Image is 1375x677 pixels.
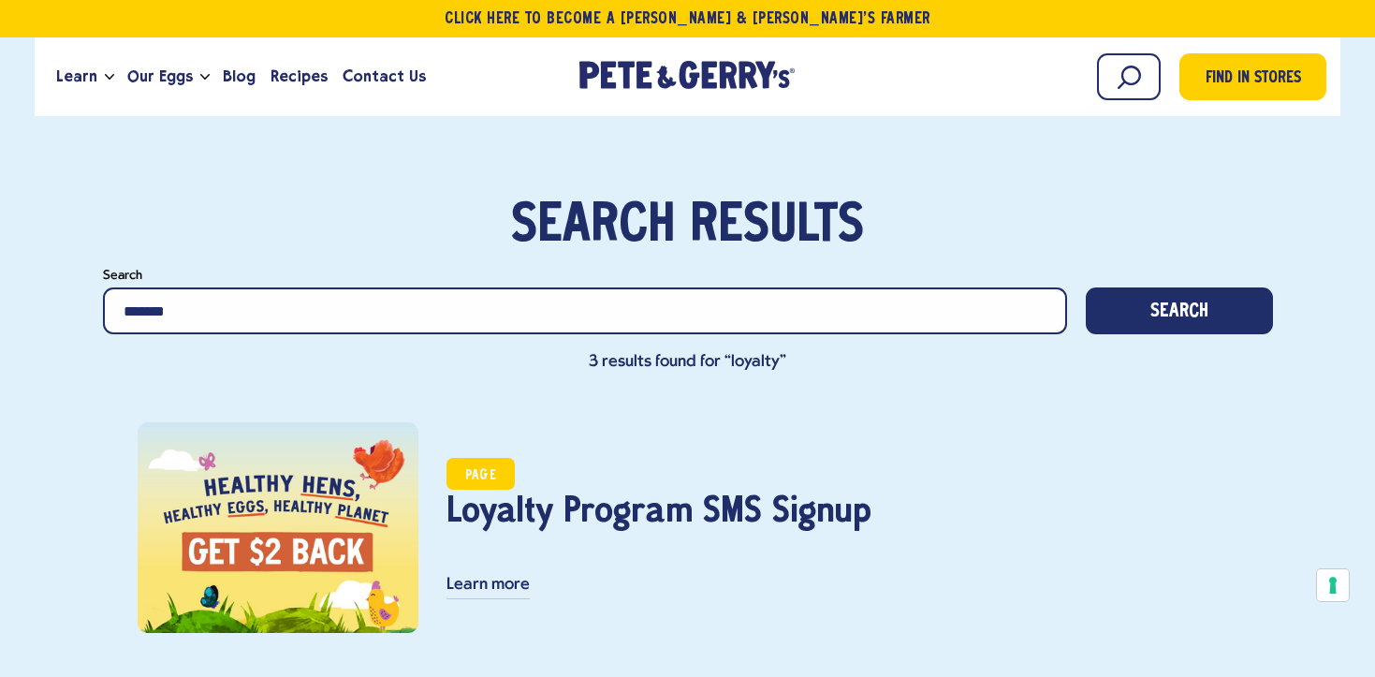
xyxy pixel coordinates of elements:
[271,65,328,88] span: Recipes
[263,52,335,102] a: Recipes
[1086,287,1273,334] button: Search
[446,458,515,490] span: Page
[215,52,263,102] a: Blog
[103,199,1273,255] h1: Search results
[127,65,193,88] span: Our Eggs
[120,52,200,102] a: Our Eggs
[335,52,433,102] a: Contact Us
[56,65,97,88] span: Learn
[1179,53,1326,100] a: Find in Stores
[446,577,530,599] a: Learn more
[1097,53,1161,100] input: Search
[105,74,114,81] button: Open the dropdown menu for Learn
[200,74,210,81] button: Open the dropdown menu for Our Eggs
[103,422,1273,633] div: item
[1317,569,1349,601] button: Your consent preferences for tracking technologies
[103,264,1273,287] label: Search
[49,52,105,102] a: Learn
[1206,66,1301,92] span: Find in Stores
[103,349,1273,375] p: 3 results found for “loyalty”
[223,65,256,88] span: Blog
[343,65,426,88] span: Contact Us
[446,495,871,529] a: Loyalty Program SMS Signup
